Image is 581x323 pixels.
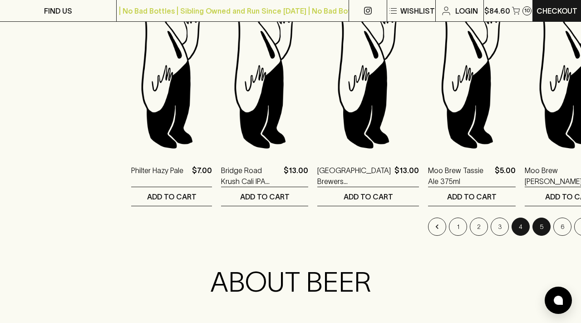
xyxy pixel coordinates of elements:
a: Bridge Road Krush Cali IPA 440ml [221,165,280,187]
a: Moo Brew Tassie Ale 375ml [428,165,491,187]
button: ADD TO CART [428,187,516,206]
p: Checkout [537,5,577,16]
p: $7.00 [192,165,212,187]
a: [GEOGRAPHIC_DATA] Brewers [GEOGRAPHIC_DATA] Hazy [PERSON_NAME] Hops IPA 440ml [317,165,391,187]
p: ADD TO CART [344,191,393,202]
button: Go to page 2 [470,218,488,236]
a: Philter Hazy Pale [131,165,183,187]
button: page 4 [512,218,530,236]
p: ADD TO CART [147,191,197,202]
p: ADD TO CART [240,191,290,202]
p: FIND US [44,5,72,16]
p: ADD TO CART [447,191,497,202]
button: Go to page 1 [449,218,467,236]
p: Login [455,5,478,16]
p: Wishlist [400,5,435,16]
img: bubble-icon [554,296,563,305]
p: $5.00 [495,165,516,187]
button: Go to previous page [428,218,446,236]
p: $84.60 [484,5,510,16]
p: $13.00 [394,165,419,187]
h2: ABOUT BEER [87,266,494,298]
button: ADD TO CART [317,187,419,206]
button: ADD TO CART [221,187,308,206]
p: $13.00 [284,165,308,187]
p: 10 [524,8,530,13]
button: Go to page 5 [532,218,551,236]
button: ADD TO CART [131,187,212,206]
button: Go to page 3 [491,218,509,236]
button: Go to page 6 [553,218,571,236]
